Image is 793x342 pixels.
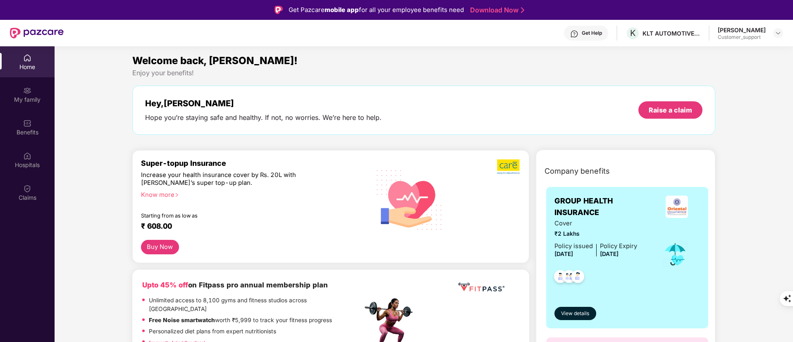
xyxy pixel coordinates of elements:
[600,242,637,251] div: Policy Expiry
[141,191,358,197] div: Know more
[142,281,188,289] b: Upto 45% off
[141,159,363,167] div: Super-topup Insurance
[662,241,689,268] img: icon
[370,159,449,239] img: svg+xml;base64,PHN2ZyB4bWxucz0iaHR0cDovL3d3dy53My5vcmcvMjAwMC9zdmciIHhtbG5zOnhsaW5rPSJodHRwOi8vd3...
[325,6,359,14] strong: mobile app
[149,317,215,323] strong: Free Noise smartwatch
[132,55,298,67] span: Welcome back, [PERSON_NAME]!
[142,281,328,289] b: on Fitpass pro annual membership plan
[582,30,602,36] div: Get Help
[550,268,571,288] img: svg+xml;base64,PHN2ZyB4bWxucz0iaHR0cDovL3d3dy53My5vcmcvMjAwMC9zdmciIHdpZHRoPSI0OC45NDMiIGhlaWdodD...
[275,6,283,14] img: Logo
[554,242,593,251] div: Policy issued
[554,230,637,239] span: ₹2 Lakhs
[145,98,382,108] div: Hey, [PERSON_NAME]
[554,195,653,219] span: GROUP HEALTH INSURANCE
[630,28,635,38] span: K
[643,29,700,37] div: KLT AUTOMOTIVE AND TUBULAR PRODUCTS LTD
[456,280,506,295] img: fppp.png
[545,165,610,177] span: Company benefits
[497,159,521,175] img: b5dec4f62d2307b9de63beb79f102df3.png
[141,213,327,218] div: Starting from as low as
[149,316,332,325] p: worth ₹5,999 to track your fitness progress
[554,307,596,320] button: View details
[149,327,276,336] p: Personalized diet plans from expert nutritionists
[141,222,354,232] div: ₹ 608.00
[559,268,579,288] img: svg+xml;base64,PHN2ZyB4bWxucz0iaHR0cDovL3d3dy53My5vcmcvMjAwMC9zdmciIHdpZHRoPSI0OC45MTUiIGhlaWdodD...
[23,119,31,127] img: svg+xml;base64,PHN2ZyBpZD0iQmVuZWZpdHMiIHhtbG5zPSJodHRwOi8vd3d3LnczLm9yZy8yMDAwL3N2ZyIgd2lkdGg9Ij...
[570,30,578,38] img: svg+xml;base64,PHN2ZyBpZD0iSGVscC0zMngzMiIgeG1sbnM9Imh0dHA6Ly93d3cudzMub3JnLzIwMDAvc3ZnIiB3aWR0aD...
[132,69,716,77] div: Enjoy your benefits!
[600,251,619,257] span: [DATE]
[554,219,637,228] span: Cover
[289,5,464,15] div: Get Pazcare for all your employee benefits need
[23,152,31,160] img: svg+xml;base64,PHN2ZyBpZD0iSG9zcGl0YWxzIiB4bWxucz0iaHR0cDovL3d3dy53My5vcmcvMjAwMC9zdmciIHdpZHRoPS...
[554,251,573,257] span: [DATE]
[145,113,382,122] div: Hope you’re staying safe and healthy. If not, no worries. We’re here to help.
[23,86,31,95] img: svg+xml;base64,PHN2ZyB3aWR0aD0iMjAiIGhlaWdodD0iMjAiIHZpZXdCb3g9IjAgMCAyMCAyMCIgZmlsbD0ibm9uZSIgeG...
[149,296,362,314] p: Unlimited access to 8,100 gyms and fitness studios across [GEOGRAPHIC_DATA]
[470,6,522,14] a: Download Now
[174,193,179,197] span: right
[141,240,179,254] button: Buy Now
[649,105,692,115] div: Raise a claim
[666,196,688,218] img: insurerLogo
[23,54,31,62] img: svg+xml;base64,PHN2ZyBpZD0iSG9tZSIgeG1sbnM9Imh0dHA6Ly93d3cudzMub3JnLzIwMDAvc3ZnIiB3aWR0aD0iMjAiIG...
[23,184,31,193] img: svg+xml;base64,PHN2ZyBpZD0iQ2xhaW0iIHhtbG5zPSJodHRwOi8vd3d3LnczLm9yZy8yMDAwL3N2ZyIgd2lkdGg9IjIwIi...
[521,6,524,14] img: Stroke
[141,171,327,187] div: Increase your health insurance cover by Rs. 20L with [PERSON_NAME]’s super top-up plan.
[10,28,64,38] img: New Pazcare Logo
[775,30,781,36] img: svg+xml;base64,PHN2ZyBpZD0iRHJvcGRvd24tMzJ4MzIiIHhtbG5zPSJodHRwOi8vd3d3LnczLm9yZy8yMDAwL3N2ZyIgd2...
[561,310,589,318] span: View details
[718,26,766,34] div: [PERSON_NAME]
[568,268,588,288] img: svg+xml;base64,PHN2ZyB4bWxucz0iaHR0cDovL3d3dy53My5vcmcvMjAwMC9zdmciIHdpZHRoPSI0OC45NDMiIGhlaWdodD...
[718,34,766,41] div: Customer_support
